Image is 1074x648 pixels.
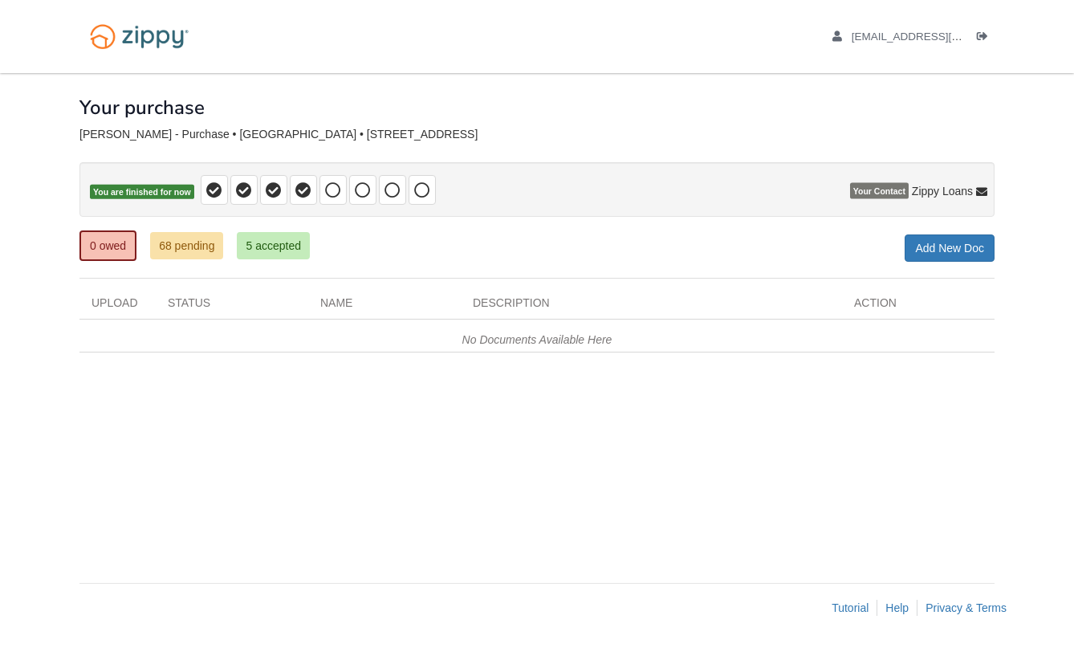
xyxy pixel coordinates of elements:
div: Name [308,295,461,319]
a: Tutorial [832,601,869,614]
a: Add New Doc [905,234,995,262]
div: [PERSON_NAME] - Purchase • [GEOGRAPHIC_DATA] • [STREET_ADDRESS] [79,128,995,141]
a: Help [885,601,909,614]
em: No Documents Available Here [462,333,612,346]
div: Action [842,295,995,319]
a: 68 pending [150,232,223,259]
div: Status [156,295,308,319]
a: Privacy & Terms [926,601,1007,614]
h1: Your purchase [79,97,205,118]
div: Upload [79,295,156,319]
img: Logo [79,16,199,57]
span: rfultz@bsu.edu [852,31,1035,43]
a: edit profile [832,31,1035,47]
span: Your Contact [850,183,909,199]
a: 0 owed [79,230,136,261]
a: Log out [977,31,995,47]
span: You are finished for now [90,185,194,200]
a: 5 accepted [237,232,310,259]
span: Zippy Loans [912,183,973,199]
div: Description [461,295,842,319]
